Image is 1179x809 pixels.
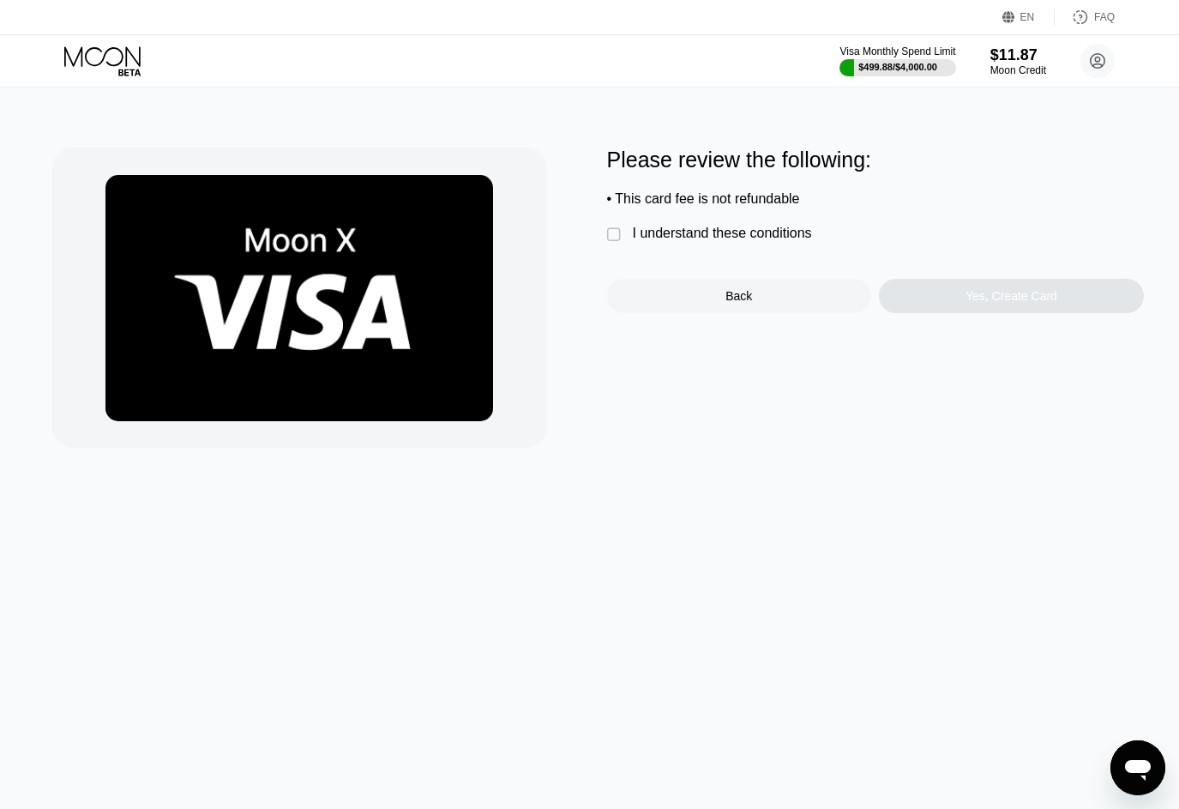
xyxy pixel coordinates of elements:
div: Visa Monthly Spend Limit [839,45,955,57]
div: EN [1020,11,1035,23]
div: $11.87Moon Credit [990,46,1046,76]
div: Back [607,279,872,313]
iframe: Кнопка запуска окна обмена сообщениями [1110,740,1165,795]
div: $499.88 / $4,000.00 [858,62,937,72]
div: Back [725,289,752,303]
div:  [607,226,624,244]
div: I understand these conditions [633,226,812,241]
div: • This card fee is not refundable [607,191,1144,207]
div: Please review the following: [607,148,1144,172]
div: Moon Credit [990,64,1046,76]
div: Visa Monthly Spend Limit$499.88/$4,000.00 [839,45,955,76]
div: EN [1002,9,1055,26]
div: $11.87 [990,46,1046,64]
div: FAQ [1094,11,1115,23]
div: FAQ [1055,9,1115,26]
